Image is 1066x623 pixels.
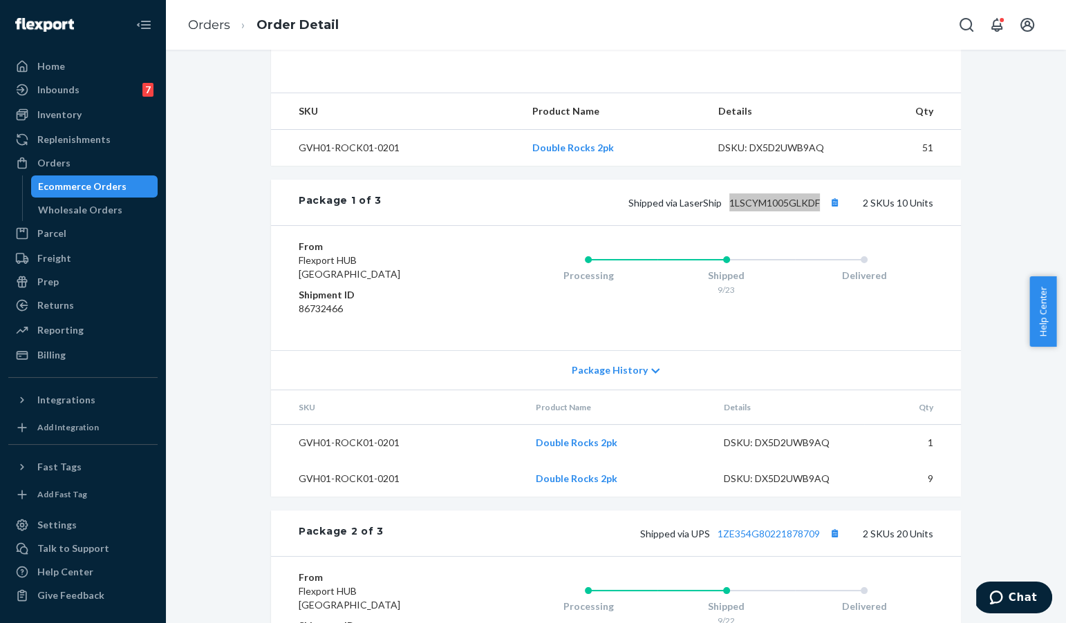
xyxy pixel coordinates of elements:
a: Inventory [8,104,158,126]
dt: From [299,240,464,253]
a: Parcel [8,222,158,245]
th: SKU [271,93,521,130]
div: Returns [37,298,74,312]
span: Shipped via UPS [640,528,843,539]
a: Wholesale Orders [31,199,158,221]
div: DSKU: DX5D2UWB9AQ [724,472,854,486]
span: Flexport HUB [GEOGRAPHIC_DATA] [299,585,400,611]
div: Shipped [657,600,796,613]
div: Billing [37,348,66,362]
a: Orders [8,152,158,174]
div: DSKU: DX5D2UWB9AQ [718,141,848,155]
div: Delivered [795,269,933,282]
a: Home [8,55,158,77]
div: Fast Tags [37,460,82,474]
dt: Shipment ID [299,288,464,302]
div: Settings [37,518,77,532]
td: 9 [864,461,961,497]
div: Processing [519,600,657,613]
button: Copy tracking number [825,193,843,211]
td: GVH01-ROCK01-0201 [271,425,525,461]
a: 1LSCYM1005GLKDF [729,197,820,209]
a: Freight [8,247,158,269]
button: Help Center [1029,276,1056,347]
button: Copy tracking number [825,524,843,542]
td: 51 [859,130,961,166]
button: Give Feedback [8,584,158,606]
td: 1 [864,425,961,461]
button: Open account menu [1013,11,1041,39]
span: Shipped via LaserShip [628,197,843,209]
span: Flexport HUB [GEOGRAPHIC_DATA] [299,254,400,280]
a: Prep [8,271,158,293]
a: Add Integration [8,416,158,439]
a: Billing [8,344,158,366]
th: Qty [864,390,961,425]
div: Give Feedback [37,588,104,602]
a: Returns [8,294,158,316]
a: Double Rocks 2pk [536,437,617,448]
div: Replenishments [37,133,111,146]
div: Integrations [37,393,95,407]
div: Prep [37,275,59,289]
dd: 86732466 [299,302,464,316]
div: DSKU: DX5D2UWB9AQ [724,436,854,450]
a: 1ZE354G80221878709 [718,528,820,539]
div: Parcel [37,227,66,240]
a: Replenishments [8,128,158,151]
div: Home [37,59,65,73]
div: Inventory [37,108,82,122]
div: Package 2 of 3 [299,524,384,542]
div: Orders [37,156,71,170]
div: Help Center [37,565,93,579]
button: Open Search Box [953,11,980,39]
th: SKU [271,390,525,425]
button: Talk to Support [8,537,158,559]
th: Details [713,390,865,425]
a: Help Center [8,561,158,583]
div: Ecommerce Orders [38,180,127,193]
th: Qty [859,93,961,130]
div: Add Fast Tag [37,488,87,500]
div: 7 [142,83,153,97]
span: Package History [572,363,648,377]
a: Add Fast Tag [8,483,158,506]
a: Settings [8,514,158,536]
div: Talk to Support [37,541,109,555]
a: Reporting [8,319,158,341]
div: Package 1 of 3 [299,193,382,211]
div: Shipped [657,269,796,282]
dt: From [299,571,464,584]
td: GVH01-ROCK01-0201 [271,130,521,166]
th: Details [707,93,859,130]
ol: breadcrumbs [177,5,350,46]
iframe: Opens a widget where you can chat to one of our agents [976,582,1052,616]
button: Open notifications [983,11,1011,39]
div: Delivered [795,600,933,613]
a: Ecommerce Orders [31,175,158,198]
div: Freight [37,251,71,265]
td: GVH01-ROCK01-0201 [271,461,525,497]
div: Inbounds [37,83,80,97]
div: 2 SKUs 10 Units [382,193,933,211]
button: Fast Tags [8,456,158,478]
a: Orders [188,17,230,32]
div: Add Integration [37,421,99,433]
a: Double Rocks 2pk [536,472,617,484]
div: 2 SKUs 20 Units [384,524,933,542]
th: Product Name [521,93,707,130]
div: 9/23 [657,284,796,296]
div: Processing [519,269,657,282]
img: Flexport logo [15,18,74,32]
div: Reporting [37,323,84,337]
a: Order Detail [256,17,339,32]
a: Inbounds7 [8,79,158,101]
button: Integrations [8,389,158,411]
a: Double Rocks 2pk [532,142,614,153]
th: Product Name [525,390,713,425]
button: Close Navigation [130,11,158,39]
div: Wholesale Orders [38,203,122,217]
